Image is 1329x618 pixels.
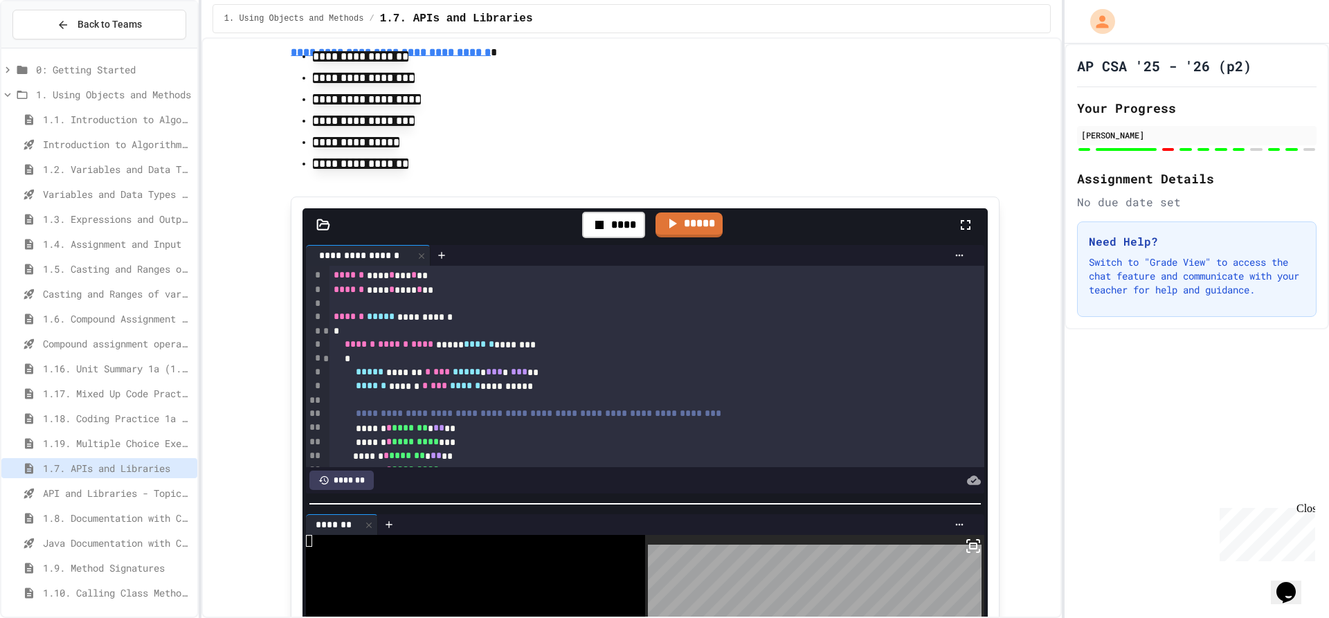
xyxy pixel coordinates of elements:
[6,6,96,88] div: Chat with us now!Close
[43,311,192,326] span: 1.6. Compound Assignment Operators
[1089,255,1305,297] p: Switch to "Grade View" to access the chat feature and communicate with your teacher for help and ...
[43,237,192,251] span: 1.4. Assignment and Input
[43,361,192,376] span: 1.16. Unit Summary 1a (1.1-1.6)
[369,13,374,24] span: /
[43,262,192,276] span: 1.5. Casting and Ranges of Values
[78,17,142,32] span: Back to Teams
[43,536,192,550] span: Java Documentation with Comments - Topic 1.8
[1271,563,1315,604] iframe: chat widget
[43,187,192,201] span: Variables and Data Types - Quiz
[36,87,192,102] span: 1. Using Objects and Methods
[43,162,192,176] span: 1.2. Variables and Data Types
[1076,6,1119,37] div: My Account
[1077,194,1317,210] div: No due date set
[1089,233,1305,250] h3: Need Help?
[43,585,192,600] span: 1.10. Calling Class Methods
[43,511,192,525] span: 1.8. Documentation with Comments and Preconditions
[43,436,192,451] span: 1.19. Multiple Choice Exercises for Unit 1a (1.1-1.6)
[43,212,192,226] span: 1.3. Expressions and Output [New]
[1077,98,1317,118] h2: Your Progress
[43,486,192,500] span: API and Libraries - Topic 1.7
[43,411,192,426] span: 1.18. Coding Practice 1a (1.1-1.6)
[43,461,192,475] span: 1.7. APIs and Libraries
[43,561,192,575] span: 1.9. Method Signatures
[1214,502,1315,561] iframe: chat widget
[224,13,364,24] span: 1. Using Objects and Methods
[43,112,192,127] span: 1.1. Introduction to Algorithms, Programming, and Compilers
[43,287,192,301] span: Casting and Ranges of variables - Quiz
[12,10,186,39] button: Back to Teams
[1077,169,1317,188] h2: Assignment Details
[43,137,192,152] span: Introduction to Algorithms, Programming, and Compilers
[43,386,192,401] span: 1.17. Mixed Up Code Practice 1.1-1.6
[1077,56,1251,75] h1: AP CSA '25 - '26 (p2)
[380,10,533,27] span: 1.7. APIs and Libraries
[1081,129,1312,141] div: [PERSON_NAME]
[43,336,192,351] span: Compound assignment operators - Quiz
[36,62,192,77] span: 0: Getting Started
